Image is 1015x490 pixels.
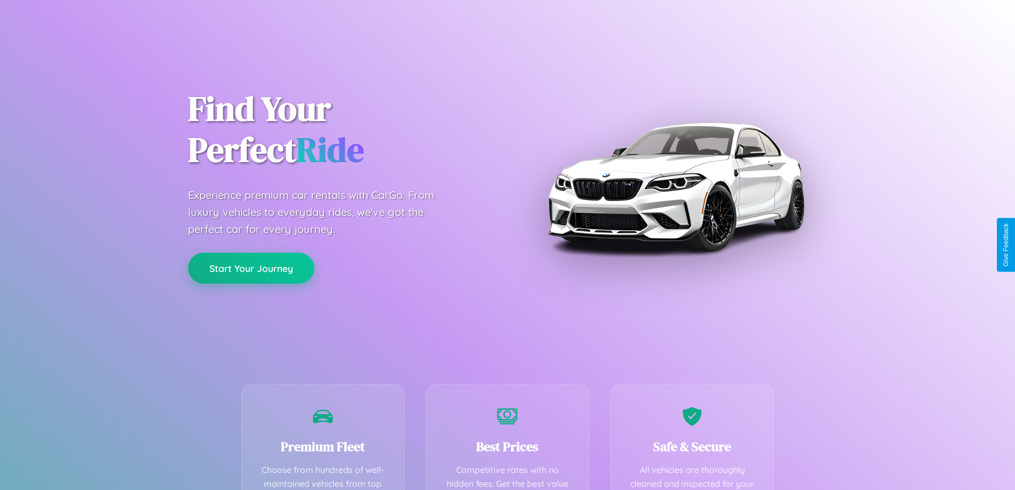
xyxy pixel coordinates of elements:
div: Give Feedback [1002,223,1010,267]
h3: Safe & Secure [627,438,758,455]
button: Start Your Journey [188,253,314,284]
span: Ride [296,126,364,173]
h3: Premium Fleet [258,438,388,455]
h3: Best Prices [442,438,573,455]
img: Premium BMW car rental vehicle [542,53,809,320]
h1: Find Your Perfect [188,89,492,171]
p: Experience premium car rentals with CarGo. From luxury vehicles to everyday rides, we've got the ... [188,187,454,238]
